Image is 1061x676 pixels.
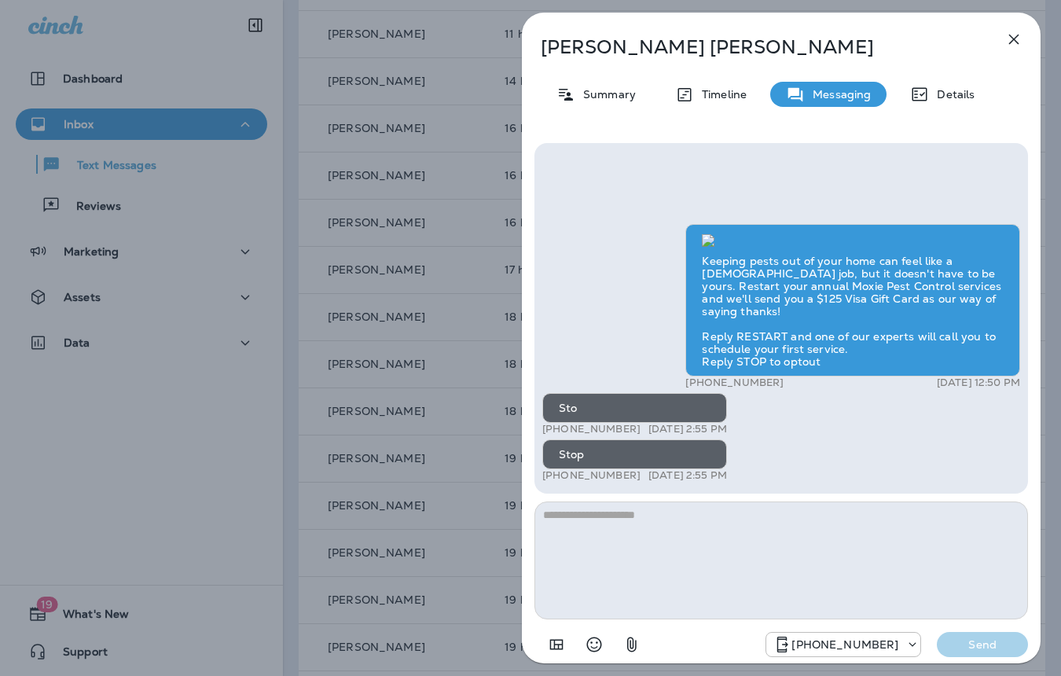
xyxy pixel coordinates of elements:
img: twilio-download [702,234,714,247]
p: [PHONE_NUMBER] [542,423,641,435]
p: [DATE] 12:50 PM [937,377,1020,389]
p: [PERSON_NAME] [PERSON_NAME] [541,36,970,58]
p: [DATE] 2:55 PM [648,423,727,435]
p: [PHONE_NUMBER] [791,638,898,651]
button: Add in a premade template [541,629,572,660]
p: Details [929,88,975,101]
div: Keeping pests out of your home can feel like a [DEMOGRAPHIC_DATA] job, but it doesn't have to be ... [685,224,1020,377]
div: Stop [542,439,727,469]
div: +1 (480) 999-9869 [766,635,920,654]
p: [PHONE_NUMBER] [542,469,641,482]
p: Summary [575,88,636,101]
p: [PHONE_NUMBER] [685,377,784,389]
button: Select an emoji [578,629,610,660]
p: Messaging [805,88,871,101]
p: Timeline [694,88,747,101]
div: Sto [542,393,727,423]
p: [DATE] 2:55 PM [648,469,727,482]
